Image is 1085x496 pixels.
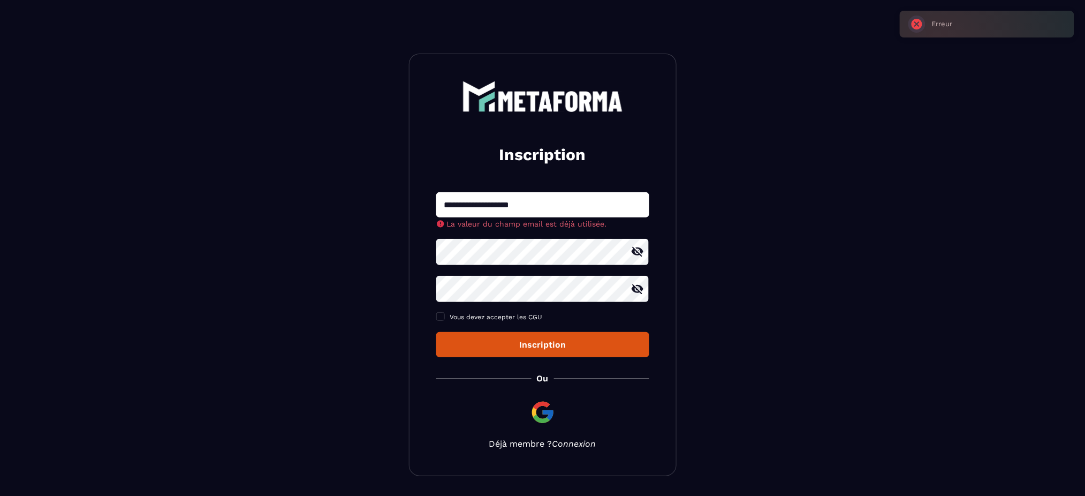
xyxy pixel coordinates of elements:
[447,220,607,228] span: La valeur du champ email est déjà utilisée.
[436,439,649,449] p: Déjà membre ?
[436,81,649,112] a: logo
[462,81,623,112] img: logo
[450,313,543,321] span: Vous devez accepter les CGU
[537,373,549,384] p: Ou
[445,340,641,350] div: Inscription
[552,439,596,449] a: Connexion
[449,144,636,166] h2: Inscription
[530,400,556,425] img: google
[436,332,649,357] button: Inscription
